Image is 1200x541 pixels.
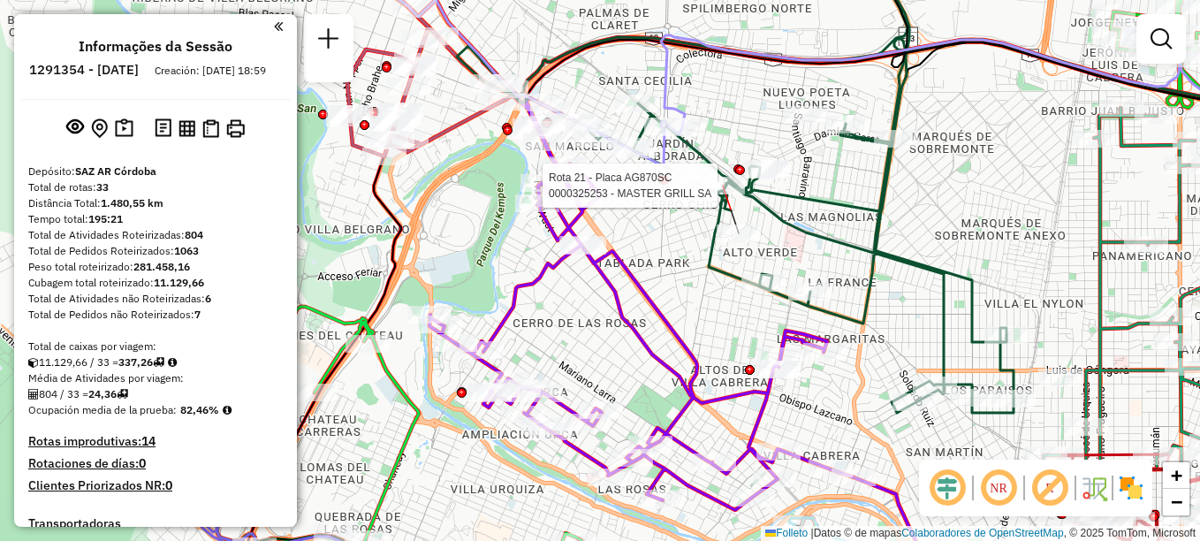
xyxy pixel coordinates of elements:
[811,527,814,539] span: |
[28,370,283,386] div: Média de Atividades por viagem:
[274,16,283,36] a: Clique aqui para minimizar o painel
[96,180,109,194] strong: 33
[28,478,283,493] h4: Clientes Priorizados NR:
[141,433,156,449] strong: 14
[133,260,190,273] strong: 281.458,16
[1117,474,1145,502] img: Exibir/Ocultar setores
[75,164,156,178] strong: SAZ AR Córdoba
[174,244,199,257] strong: 1063
[1143,21,1179,57] a: Exibir filtros
[28,434,283,449] h4: Rotas improdutivas:
[151,115,175,142] button: Logs desbloquear sessão
[28,307,283,323] div: Total de Pedidos não Roteirizados:
[761,526,1200,541] div: Datos © de mapas , © 2025 TomTom, Microsoft
[88,212,123,225] strong: 195:21
[223,116,248,141] button: Imprimir Rotas
[79,38,232,55] h4: Informações da Sessão
[28,259,283,275] div: Peso total roteirizado:
[28,179,283,195] div: Total de rotas:
[199,116,223,141] button: Visualizar Romaneio
[165,477,172,493] strong: 0
[139,455,146,471] strong: 0
[977,467,1020,509] span: Ocultar NR
[39,355,153,369] font: 11.129,66 / 33 =
[39,387,117,400] font: 804 / 33 =
[28,357,39,368] i: Cubagem total roteirizado
[180,403,219,416] strong: 82,46%
[28,211,283,227] div: Tempo total:
[1163,489,1189,515] a: Alejar
[28,389,39,400] i: Total de Atividades
[194,308,201,321] strong: 7
[311,21,346,61] a: Nova sessão e pesquisa
[148,63,273,79] div: Creación: [DATE] 18:59
[63,114,87,142] button: Exibir sessão original
[765,527,808,539] a: Folleto
[28,227,283,243] div: Total de Atividades Roteirizadas:
[175,116,199,140] button: Visualizar relatório de Roteirização
[88,387,117,400] strong: 24,36
[185,228,203,241] strong: 804
[154,276,204,289] strong: 11.129,66
[28,291,283,307] div: Total de Atividades não Roteirizadas:
[87,115,111,142] button: Centralizar mapa no depósito ou ponto de apoio
[28,456,283,471] h4: Rotaciones de días:
[223,405,232,415] em: Média calculada utilizando a maior ocupação (%Peso ou %Cubagem) de cada rota da sessão. Rotas cro...
[28,403,177,416] span: Ocupación media de la prueba:
[1029,467,1071,509] span: Exibir rótulo
[29,62,139,78] h6: 1291354 - [DATE]
[117,389,128,400] i: Total de rotas
[926,467,968,509] span: Ocultar deslocamento
[28,243,283,259] div: Total de Pedidos Roteirizados:
[168,357,177,368] i: Meta Caixas/viagem: 325,98 Diferença: 11,28
[111,115,137,142] button: Painel de Sugestão
[101,196,163,210] strong: 1.480,55 km
[28,339,283,354] div: Total de caixas por viagem:
[153,357,164,368] i: Total de rotas
[1163,462,1189,489] a: Acercar
[28,164,283,179] div: Depósito:
[1171,491,1182,513] span: −
[28,516,283,531] h4: Transportadoras
[784,106,828,124] div: Atividade não roteirizada - Mariano Cena
[1038,369,1082,386] div: Atividade não roteirizada - Pablo Ariel Cilenti
[1080,474,1108,502] img: Fluxo de ruas
[205,292,211,305] strong: 6
[901,527,1063,539] a: Colaboradores de OpenStreetMap
[118,355,153,369] strong: 337,26
[1171,464,1182,486] span: +
[28,275,283,291] div: Cubagem total roteirizado:
[28,195,283,211] div: Distância Total:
